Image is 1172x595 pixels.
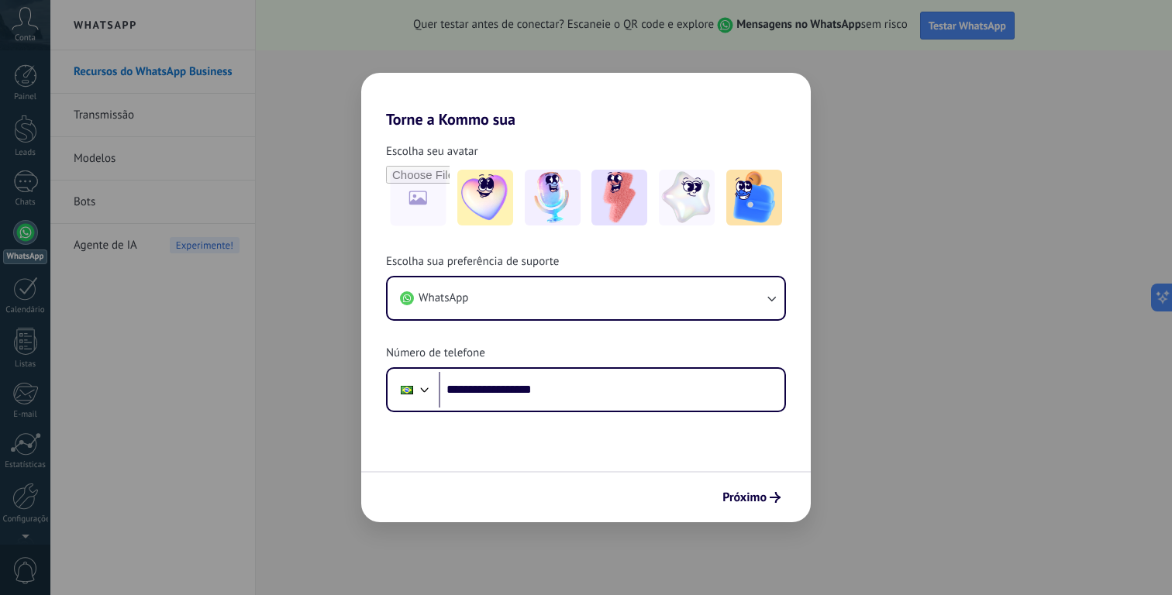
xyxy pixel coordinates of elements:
img: -5.jpeg [726,170,782,225]
button: WhatsApp [388,277,784,319]
img: -2.jpeg [525,170,581,225]
span: Escolha seu avatar [386,144,478,160]
span: Próximo [722,492,767,503]
div: Brazil: + 55 [392,373,422,406]
span: WhatsApp [419,291,468,306]
span: Número de telefone [386,346,485,361]
img: -3.jpeg [591,170,647,225]
img: -1.jpeg [457,170,513,225]
button: Próximo [715,484,788,511]
img: -4.jpeg [659,170,715,225]
span: Escolha sua preferência de suporte [386,254,559,270]
h2: Torne a Kommo sua [361,73,811,129]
